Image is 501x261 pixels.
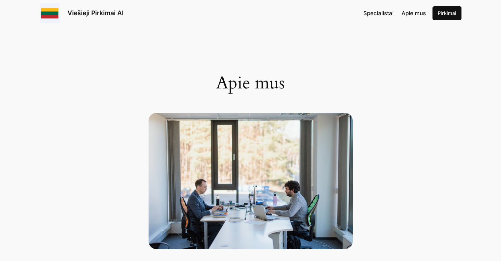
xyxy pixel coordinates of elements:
a: Pirkimai [432,6,461,20]
a: Apie mus [402,9,426,17]
a: Specialistai [363,9,394,17]
span: Apie mus [402,10,426,16]
h1: Apie mus [149,73,353,93]
span: Specialistai [363,10,394,16]
a: Viešieji Pirkimai AI [68,9,124,17]
nav: Navigation [363,9,426,17]
img: Viešieji pirkimai logo [40,3,60,23]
